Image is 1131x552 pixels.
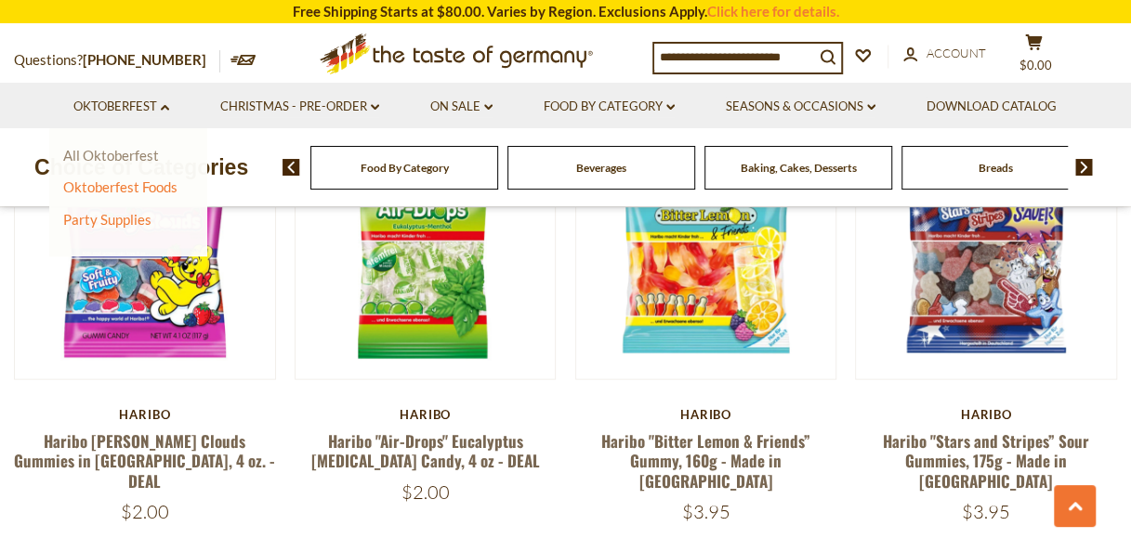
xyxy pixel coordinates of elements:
a: Beverages [576,161,626,175]
a: [PHONE_NUMBER] [83,51,206,68]
span: $0.00 [1019,58,1052,72]
a: Baking, Cakes, Desserts [741,161,857,175]
a: Seasons & Occasions [726,97,875,117]
a: Haribo "Bitter Lemon & Friends” Gummy, 160g - Made in [GEOGRAPHIC_DATA] [601,428,810,492]
button: $0.00 [1006,33,1061,80]
div: Haribo [575,406,837,421]
span: $2.00 [121,499,169,522]
img: next arrow [1075,159,1093,176]
a: Haribo "Stars and Stripes” Sour Gummies, 175g - Made in [GEOGRAPHIC_DATA] [883,428,1089,492]
a: Party Supplies [63,211,151,228]
span: Account [927,46,986,60]
a: Download Catalog [927,97,1057,117]
a: Breads [979,161,1013,175]
a: Christmas - PRE-ORDER [220,97,379,117]
a: Account [903,44,986,64]
span: $2.00 [401,480,450,503]
img: previous arrow [283,159,300,176]
div: Haribo [295,406,557,421]
a: Click here for details. [707,3,839,20]
a: Food By Category [544,97,675,117]
a: Food By Category [361,161,449,175]
p: Questions? [14,48,220,72]
img: Haribo [856,118,1116,378]
a: All Oktoberfest [63,147,159,164]
img: Haribo [576,118,836,378]
img: Haribo [296,118,556,378]
a: On Sale [430,97,493,117]
div: Haribo [14,406,276,421]
a: Oktoberfest [73,97,169,117]
img: Haribo [15,118,275,378]
a: Haribo [PERSON_NAME] Clouds Gummies in [GEOGRAPHIC_DATA], 4 oz. - DEAL [14,428,275,492]
span: $3.95 [681,499,730,522]
a: Haribo "Air-Drops" Eucalyptus [MEDICAL_DATA] Candy, 4 oz - DEAL [311,428,540,471]
a: Oktoberfest Foods [63,178,178,195]
span: $3.95 [962,499,1010,522]
div: Haribo [855,406,1117,421]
